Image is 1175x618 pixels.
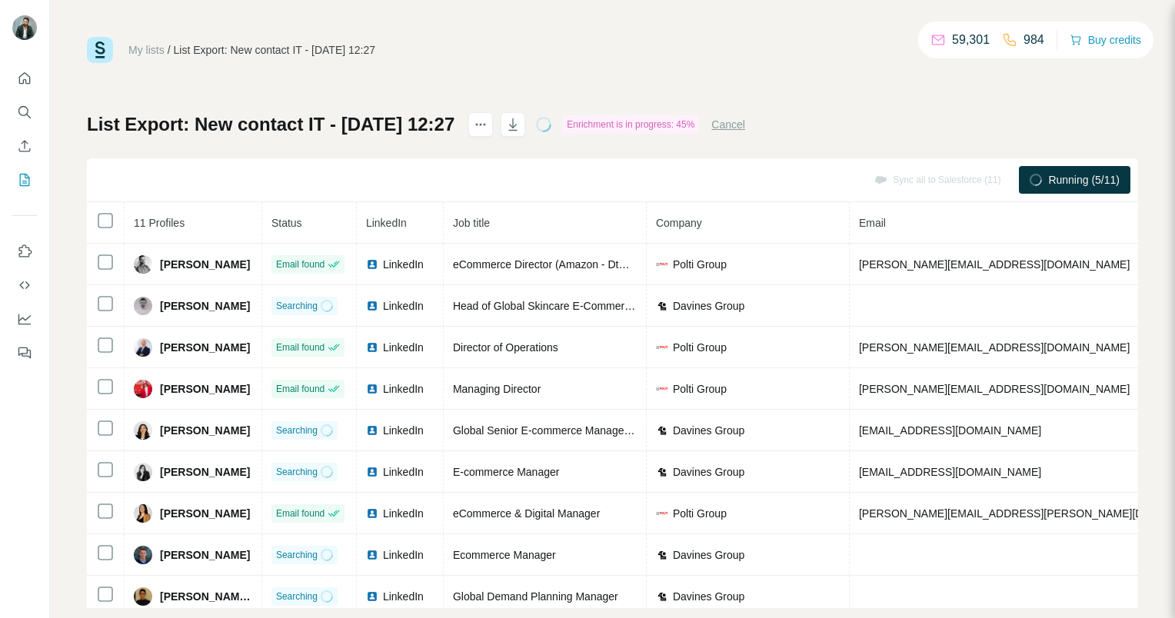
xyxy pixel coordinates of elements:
button: Enrich CSV [12,132,37,160]
span: Email found [276,382,325,396]
span: LinkedIn [383,340,424,355]
span: Status [271,217,302,229]
span: Running (5/11) [1048,172,1120,188]
button: Dashboard [12,305,37,333]
span: LinkedIn [383,298,424,314]
img: Avatar [134,255,152,274]
span: Email found [276,257,325,271]
img: Avatar [12,15,37,40]
button: Cancel [711,117,745,132]
span: Davines Group [673,423,744,438]
span: Email [859,217,886,229]
span: [PERSON_NAME] [160,547,250,563]
button: Buy credits [1070,29,1141,51]
span: Davines Group [673,464,744,480]
span: [PERSON_NAME] [160,423,250,438]
img: Avatar [134,504,152,523]
span: Searching [276,424,318,437]
img: company-logo [656,507,668,520]
span: 11 Profiles [134,217,185,229]
span: Polti Group [673,506,727,521]
span: Global Senior E-commerce Manager / [MEDICAL_DATA] [453,424,724,437]
span: Searching [276,465,318,479]
img: Surfe Logo [87,37,113,63]
img: Avatar [134,546,152,564]
button: Use Surfe API [12,271,37,299]
span: Company [656,217,702,229]
button: Use Surfe on LinkedIn [12,238,37,265]
img: LinkedIn logo [366,300,378,312]
img: company-logo [656,341,668,354]
span: Searching [276,299,318,313]
span: Global Demand Planning Manager [453,590,618,603]
img: Avatar [134,338,152,357]
span: LinkedIn [383,423,424,438]
img: LinkedIn logo [366,424,378,437]
span: [PERSON_NAME][EMAIL_ADDRESS][DOMAIN_NAME] [859,258,1130,271]
span: Polti Group [673,381,727,397]
button: actions [468,112,493,137]
button: Feedback [12,339,37,367]
a: My lists [128,44,165,56]
span: Searching [276,548,318,562]
img: company-logo [656,300,668,312]
button: Quick start [12,65,37,92]
span: Director of Operations [453,341,558,354]
span: LinkedIn [383,547,424,563]
span: E-commerce Manager [453,466,560,478]
img: Avatar [134,380,152,398]
span: Managing Director [453,383,541,395]
img: company-logo [656,383,668,395]
span: LinkedIn [383,381,424,397]
img: LinkedIn logo [366,507,378,520]
span: [PERSON_NAME] [160,257,250,272]
img: Avatar [134,587,152,606]
img: company-logo [656,590,668,603]
span: Job title [453,217,490,229]
img: company-logo [656,466,668,478]
h1: List Export: New contact IT - [DATE] 12:27 [87,112,454,137]
span: LinkedIn [383,257,424,272]
span: LinkedIn [383,589,424,604]
img: LinkedIn logo [366,383,378,395]
img: LinkedIn logo [366,466,378,478]
span: Searching [276,590,318,603]
span: [PERSON_NAME] [160,464,250,480]
img: LinkedIn logo [366,341,378,354]
span: Head of Global Skincare E-Commerce and Digital Strategy [453,300,733,312]
span: [PERSON_NAME] [160,381,250,397]
span: [EMAIL_ADDRESS][DOMAIN_NAME] [859,466,1041,478]
img: company-logo [656,424,668,437]
div: List Export: New contact IT - [DATE] 12:27 [174,42,375,58]
img: Avatar [134,463,152,481]
button: Search [12,98,37,126]
span: [PERSON_NAME][EMAIL_ADDRESS][DOMAIN_NAME] [859,383,1130,395]
img: LinkedIn logo [366,549,378,561]
button: My lists [12,166,37,194]
span: eCommerce Director (Amazon - DtC - Marketplace) [453,258,698,271]
span: Email found [276,341,325,354]
li: / [168,42,171,58]
img: company-logo [656,258,668,271]
span: LinkedIn [383,506,424,521]
span: [PERSON_NAME] [160,506,250,521]
div: Enrichment is in progress: 45% [562,115,699,134]
span: [PERSON_NAME] [160,340,250,355]
span: [EMAIL_ADDRESS][DOMAIN_NAME] [859,424,1041,437]
span: Davines Group [673,298,744,314]
span: Ecommerce Manager [453,549,556,561]
img: LinkedIn logo [366,258,378,271]
span: [PERSON_NAME] Uni [160,589,252,604]
img: company-logo [656,549,668,561]
p: 984 [1024,31,1044,49]
span: Davines Group [673,547,744,563]
span: Davines Group [673,589,744,604]
span: LinkedIn [383,464,424,480]
img: Avatar [134,421,152,440]
img: Avatar [134,297,152,315]
span: Polti Group [673,340,727,355]
span: Email found [276,507,325,520]
span: LinkedIn [366,217,407,229]
span: [PERSON_NAME] [160,298,250,314]
span: Polti Group [673,257,727,272]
